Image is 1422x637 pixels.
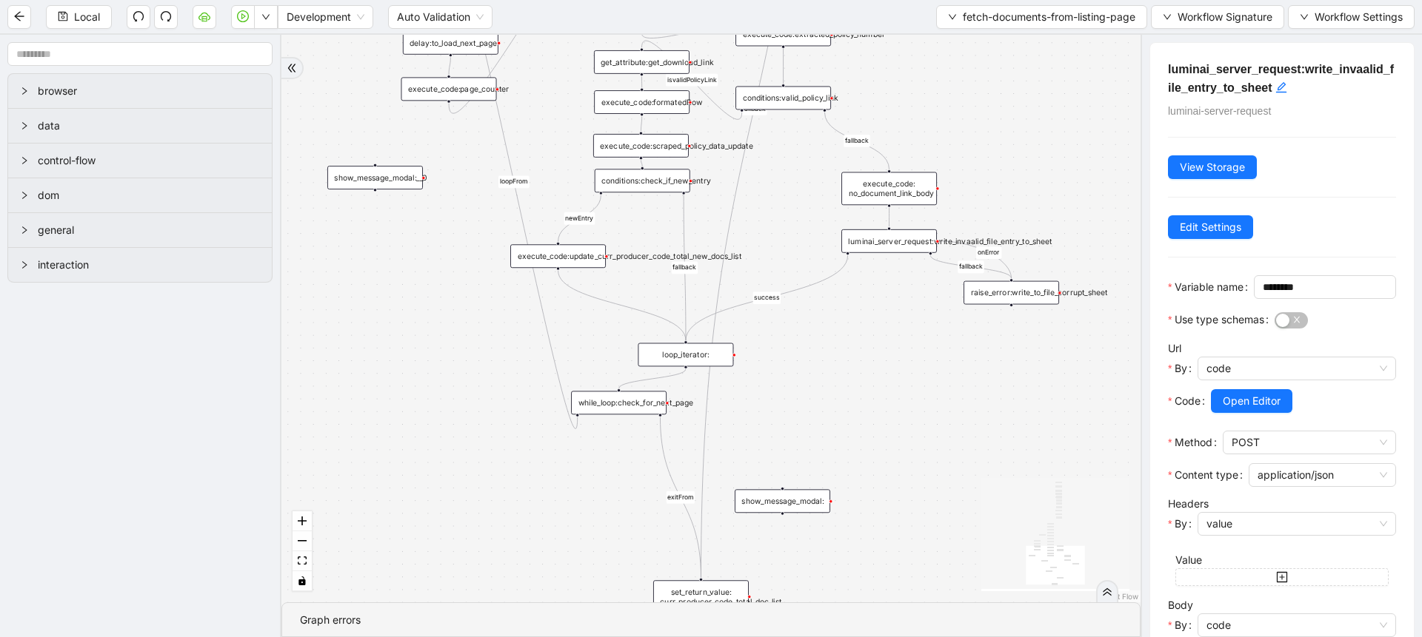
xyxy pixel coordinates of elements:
[1175,617,1187,633] span: By
[841,229,937,253] div: luminai_server_request:write_invaalid_file_entry_to_sheet
[1163,13,1172,21] span: down
[1168,599,1193,611] label: Body
[595,169,690,192] div: conditions:check_if_new_entry
[403,31,498,55] div: delay:to_load_next_page
[8,248,272,282] div: interaction
[1178,9,1272,25] span: Workflow Signature
[327,166,423,189] div: show_message_modal:__0
[735,489,830,513] div: show_message_modal:plus-circle
[300,612,1122,628] div: Graph errors
[964,281,1059,305] div: raise_error:write_to_file_corrupt_sheetplus-circle
[686,255,848,340] g: Edge from luminai_server_request:write_invaalid_file_entry_to_sheet to loop_iterator:
[287,6,364,28] span: Development
[1206,513,1387,535] span: value
[1175,393,1201,409] span: Code
[46,5,112,29] button: saveLocal
[1175,467,1238,483] span: Content type
[510,244,606,268] div: execute_code:update_curr_producer_code_total_new_docs_list
[660,417,701,578] g: Edge from while_loop:check_for_next_page to set_return_value: curr_producer_code_total_doc_list
[1175,552,1389,568] div: Value
[1175,360,1187,377] span: By
[1275,78,1287,96] div: click to edit id
[293,531,312,551] button: zoom out
[594,50,690,74] div: get_attribute:get_download_link
[7,5,31,29] button: arrow-left
[1315,9,1403,25] span: Workflow Settings
[367,199,383,215] span: plus-circle
[1168,155,1257,179] button: View Storage
[1168,342,1181,354] label: Url
[672,195,698,341] g: Edge from conditions:check_if_new_entry to loop_iterator:
[964,281,1059,305] div: raise_error:write_to_file_corrupt_sheet
[287,63,297,73] span: double-right
[160,10,172,22] span: redo
[1300,13,1309,21] span: down
[1175,434,1212,451] span: Method
[571,391,667,414] div: while_loop:check_for_next_page
[930,255,1011,278] g: Edge from luminai_server_request:write_invaalid_file_entry_to_sheet to raise_error:write_to_file_...
[1232,431,1387,454] span: POST
[127,5,150,29] button: undo
[735,489,830,513] div: show_message_modal:
[8,109,272,143] div: data
[619,369,686,388] g: Edge from loop_iterator: to while_loop:check_for_next_page
[237,10,249,22] span: play-circle
[1275,81,1287,93] span: edit
[1175,311,1264,328] span: Use type schemas
[20,226,29,235] span: right
[1004,314,1019,329] span: plus-circle
[775,522,790,538] span: plus-circle
[8,144,272,178] div: control-flow
[1168,215,1253,239] button: Edit Settings
[58,11,68,21] span: save
[74,9,100,25] span: Local
[558,195,601,242] g: Edge from conditions:check_if_new_entry to execute_code:update_curr_producer_code_total_new_docs_...
[401,77,497,101] div: execute_code:page_counter
[293,511,312,531] button: zoom in
[20,121,29,130] span: right
[948,13,957,21] span: down
[841,172,937,206] div: execute_code: no_document_link_body
[1168,497,1209,510] label: Headers
[641,41,741,119] g: Edge from conditions:valid_policy_link to get_attribute:get_download_link
[193,5,216,29] button: cloud-server
[1211,389,1292,413] button: Open Editor
[20,87,29,95] span: right
[593,134,689,158] div: execute_code:scraped_policy_data_update
[293,551,312,571] button: fit view
[13,10,25,22] span: arrow-left
[397,6,484,28] span: Auto Validation
[38,257,260,273] span: interaction
[638,343,733,367] div: loop_iterator:
[735,87,831,110] div: conditions:valid_policy_link
[1168,61,1396,97] h5: luminai_server_request:write_invaalid_file_entry_to_sheet
[1180,159,1245,175] span: View Storage
[38,187,260,203] span: dom
[641,116,641,131] g: Edge from execute_code:formatedRow to execute_code:scraped_policy_data_update
[293,571,312,591] button: toggle interactivity
[154,5,178,29] button: redo
[1100,592,1138,601] a: React Flow attribution
[327,166,423,189] div: show_message_modal:__0plus-circle
[1258,464,1387,486] span: application/json
[1206,357,1387,380] span: code
[824,112,889,169] g: Edge from conditions:valid_policy_link to execute_code: no_document_link_body
[8,213,272,247] div: general
[1175,279,1244,295] span: Variable name
[594,90,690,114] div: execute_code:formatedRow
[1102,587,1112,597] span: double-right
[8,178,272,212] div: dom
[653,580,749,613] div: set_return_value: curr_producer_code_total_doc_list
[1223,393,1281,409] span: Open Editor
[963,9,1135,25] span: fetch-documents-from-listing-page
